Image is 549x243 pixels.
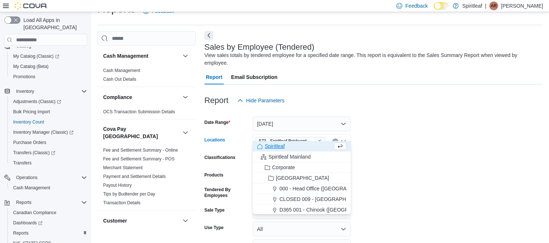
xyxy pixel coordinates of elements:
[10,128,76,137] a: Inventory Manager (Classic)
[204,155,236,160] label: Classifications
[10,128,87,137] span: Inventory Manager (Classic)
[13,99,61,105] span: Adjustments (Classic)
[13,150,55,156] span: Transfers (Classic)
[1,172,90,183] button: Operations
[1,197,90,208] button: Reports
[13,185,50,191] span: Cash Management
[204,172,223,178] label: Products
[317,139,322,143] button: Remove 573 - Spiritleaf Brickyard Way (Brampton) from selection in this group
[13,87,37,96] button: Inventory
[253,194,351,205] button: CLOSED 009 - [GEOGRAPHIC_DATA].
[13,210,56,216] span: Canadian Compliance
[16,200,31,205] span: Reports
[253,152,351,162] button: Spiritleaf Mainland
[103,156,174,162] a: Fee and Settlement Summary - POS
[10,148,58,157] a: Transfers (Classic)
[231,70,278,84] span: Email Subscription
[246,97,285,104] span: Hide Parameters
[181,216,190,225] button: Customer
[253,183,351,194] button: 000 - Head Office ([GEOGRAPHIC_DATA])
[97,146,196,210] div: Cova Pay [GEOGRAPHIC_DATA]
[103,183,132,188] a: Payout History
[13,160,31,166] span: Transfers
[253,205,351,215] button: D365 001 - Chinook ([GEOGRAPHIC_DATA])
[204,52,539,67] div: View sales totals by tendered employee for a specified date range. This report is equivalent to t...
[10,62,87,71] span: My Catalog (Beta)
[13,140,46,145] span: Purchase Orders
[103,109,175,115] span: OCS Transaction Submission Details
[10,97,87,106] span: Adjustments (Classic)
[181,93,190,102] button: Compliance
[206,70,222,84] span: Report
[103,191,155,197] a: Tips by Budtender per Day
[253,117,351,131] button: [DATE]
[97,66,196,87] div: Cash Management
[10,159,87,167] span: Transfers
[103,125,180,140] button: Cova Pay [GEOGRAPHIC_DATA]
[13,198,34,207] button: Reports
[13,220,42,226] span: Dashboards
[10,118,87,126] span: Inventory Count
[10,107,87,116] span: Bulk Pricing Import
[13,53,59,59] span: My Catalog (Classic)
[10,138,87,147] span: Purchase Orders
[10,52,87,61] span: My Catalog (Classic)
[10,208,59,217] a: Canadian Compliance
[103,68,140,73] span: Cash Management
[253,141,351,152] button: Spiritleaf
[10,229,87,238] span: Reports
[259,137,316,145] span: 573 - Spiritleaf Brickyard Way ([GEOGRAPHIC_DATA])
[13,64,49,69] span: My Catalog (Beta)
[253,162,351,173] button: Corporate
[103,148,178,153] a: Fee and Settlement Summary - Online
[7,208,90,218] button: Canadian Compliance
[204,119,230,125] label: Date Range
[7,137,90,148] button: Purchase Orders
[10,183,53,192] a: Cash Management
[10,159,34,167] a: Transfers
[234,93,287,108] button: Hide Parameters
[103,165,143,171] span: Merchant Statement
[103,191,155,197] span: Tips by Budtender per Day
[13,87,87,96] span: Inventory
[279,206,383,213] span: D365 001 - Chinook ([GEOGRAPHIC_DATA])
[7,148,90,158] a: Transfers (Classic)
[253,173,351,183] button: [GEOGRAPHIC_DATA]
[16,175,38,181] span: Operations
[103,174,166,179] a: Payment and Settlement Details
[7,228,90,238] button: Reports
[103,165,143,170] a: Merchant Statement
[103,217,127,224] h3: Customer
[7,72,90,82] button: Promotions
[204,137,225,143] label: Locations
[10,62,52,71] a: My Catalog (Beta)
[13,173,87,182] span: Operations
[13,109,50,115] span: Bulk Pricing Import
[10,183,87,192] span: Cash Management
[181,52,190,60] button: Cash Management
[10,208,87,217] span: Canadian Compliance
[204,43,315,52] h3: Sales by Employee (Tendered)
[7,218,90,228] a: Dashboards
[10,138,49,147] a: Purchase Orders
[434,2,449,10] input: Dark Mode
[276,174,329,182] span: [GEOGRAPHIC_DATA]
[7,96,90,107] a: Adjustments (Classic)
[204,207,225,213] label: Sale Type
[10,219,45,227] a: Dashboards
[272,164,295,171] span: Corporate
[97,107,196,119] div: Compliance
[20,16,87,31] span: Load All Apps in [GEOGRAPHIC_DATA]
[181,128,190,137] button: Cova Pay [GEOGRAPHIC_DATA]
[103,77,136,82] a: Cash Out Details
[103,217,180,224] button: Customer
[16,88,34,94] span: Inventory
[268,153,311,160] span: Spiritleaf Mainland
[10,229,31,238] a: Reports
[204,187,250,198] label: Tendered By Employees
[7,51,90,61] a: My Catalog (Classic)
